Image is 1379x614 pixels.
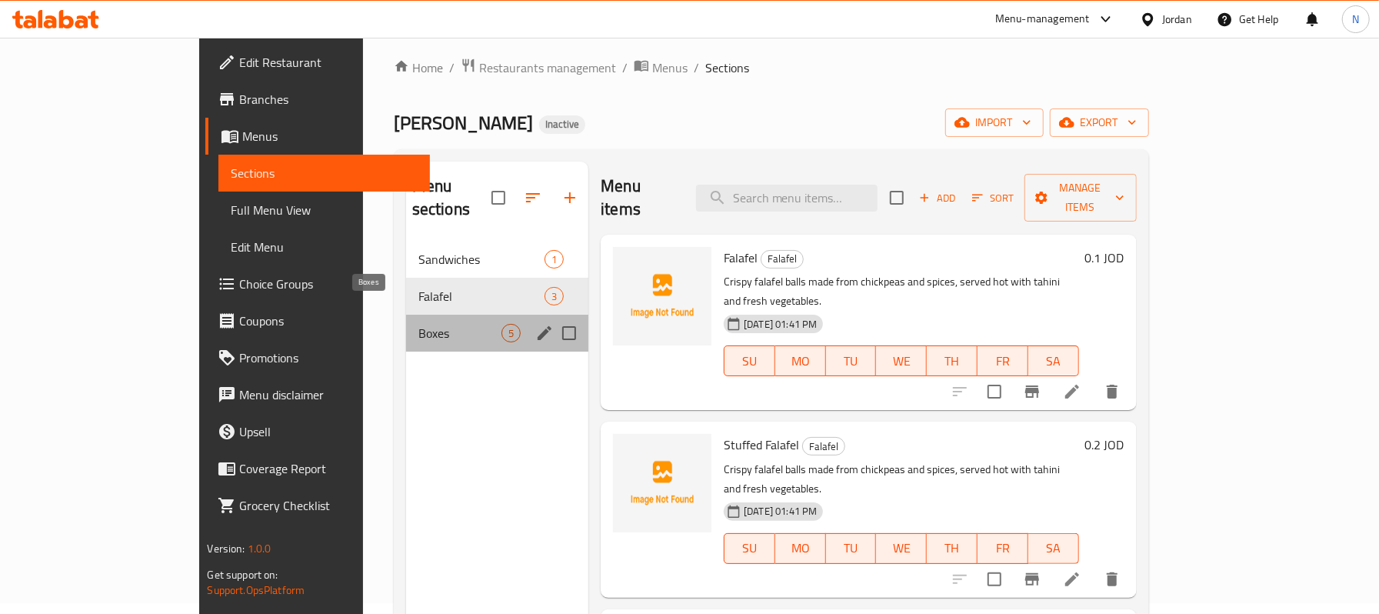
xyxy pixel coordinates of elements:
[1037,179,1124,217] span: Manage items
[724,272,1078,311] p: Crispy falafel balls made from chickpeas and spices, served hot with tahini and fresh vegetables.
[248,539,271,559] span: 1.0.0
[418,287,545,305] div: Falafel
[205,44,429,81] a: Edit Restaurant
[502,326,520,341] span: 5
[913,186,962,210] span: Add item
[876,345,927,376] button: WE
[239,385,417,404] span: Menu disclaimer
[832,350,871,372] span: TU
[724,533,775,564] button: SU
[239,275,417,293] span: Choice Groups
[205,265,429,302] a: Choice Groups
[205,118,429,155] a: Menus
[881,182,913,214] span: Select section
[761,250,803,268] span: Falafel
[205,376,429,413] a: Menu disclaimer
[613,247,711,345] img: Falafel
[775,533,826,564] button: MO
[449,58,455,77] li: /
[1014,561,1051,598] button: Branch-specific-item
[205,302,429,339] a: Coupons
[1024,174,1137,222] button: Manage items
[978,375,1011,408] span: Select to update
[1028,345,1079,376] button: SA
[738,504,823,519] span: [DATE] 01:41 PM
[1094,373,1131,410] button: delete
[984,537,1022,559] span: FR
[545,252,563,267] span: 1
[927,533,978,564] button: TH
[933,350,971,372] span: TH
[461,58,616,78] a: Restaurants management
[1162,11,1192,28] div: Jordan
[418,250,545,269] span: Sandwiches
[406,235,588,358] nav: Menu sections
[406,241,588,278] div: Sandwiches1
[1063,570,1081,589] a: Edit menu item
[394,105,533,140] span: [PERSON_NAME]
[218,192,429,229] a: Full Menu View
[533,322,556,345] button: edit
[601,175,677,221] h2: Menu items
[882,350,921,372] span: WE
[1034,350,1073,372] span: SA
[231,201,417,219] span: Full Menu View
[205,487,429,524] a: Grocery Checklist
[945,108,1044,137] button: import
[1085,247,1124,269] h6: 0.1 JOD
[958,113,1031,132] span: import
[622,58,628,77] li: /
[218,155,429,192] a: Sections
[832,537,871,559] span: TU
[418,324,501,342] span: Boxes
[761,250,804,269] div: Falafel
[724,460,1078,499] p: Crispy falafel balls made from chickpeas and spices, served hot with tahini and fresh vegetables.
[724,246,758,269] span: Falafel
[239,349,417,367] span: Promotions
[231,238,417,256] span: Edit Menu
[962,186,1024,210] span: Sort items
[876,533,927,564] button: WE
[984,350,1022,372] span: FR
[205,81,429,118] a: Branches
[634,58,688,78] a: Menus
[205,413,429,450] a: Upsell
[882,537,921,559] span: WE
[1063,382,1081,401] a: Edit menu item
[1062,113,1137,132] span: export
[995,10,1090,28] div: Menu-management
[972,189,1014,207] span: Sort
[1050,108,1149,137] button: export
[652,58,688,77] span: Menus
[394,58,1149,78] nav: breadcrumb
[731,350,769,372] span: SU
[978,563,1011,596] span: Select to update
[724,345,775,376] button: SU
[933,537,971,559] span: TH
[207,565,278,585] span: Get support on:
[913,186,962,210] button: Add
[781,350,820,372] span: MO
[724,433,799,456] span: Stuffed Falafel
[551,179,588,216] button: Add section
[218,229,429,265] a: Edit Menu
[738,317,823,332] span: [DATE] 01:41 PM
[479,58,616,77] span: Restaurants management
[239,90,417,108] span: Branches
[239,422,417,441] span: Upsell
[826,345,877,376] button: TU
[231,164,417,182] span: Sections
[1028,533,1079,564] button: SA
[239,53,417,72] span: Edit Restaurant
[1352,11,1359,28] span: N
[205,450,429,487] a: Coverage Report
[803,438,844,455] span: Falafel
[978,345,1028,376] button: FR
[539,118,585,131] span: Inactive
[515,179,551,216] span: Sort sections
[1014,373,1051,410] button: Branch-specific-item
[917,189,958,207] span: Add
[239,459,417,478] span: Coverage Report
[1085,434,1124,455] h6: 0.2 JOD
[207,580,305,600] a: Support.OpsPlatform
